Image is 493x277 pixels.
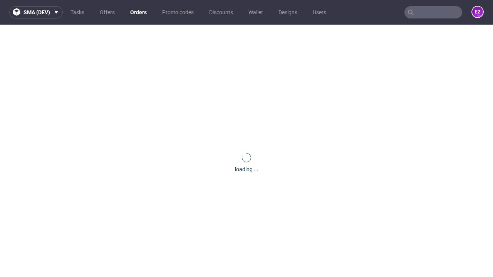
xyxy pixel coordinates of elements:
figcaption: e2 [472,7,483,17]
a: Discounts [205,6,238,18]
div: loading ... [235,165,258,173]
span: sma (dev) [23,10,50,15]
a: Promo codes [158,6,198,18]
a: Users [308,6,331,18]
a: Offers [95,6,119,18]
button: sma (dev) [9,6,63,18]
a: Wallet [244,6,268,18]
a: Orders [126,6,151,18]
a: Designs [274,6,302,18]
a: Tasks [66,6,89,18]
